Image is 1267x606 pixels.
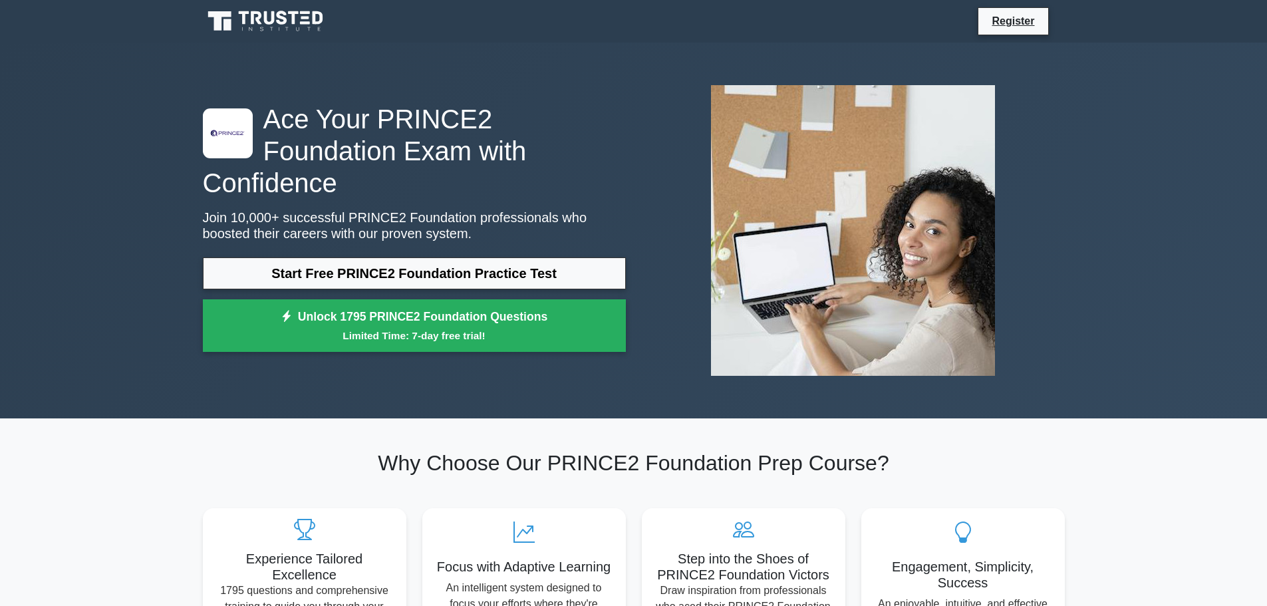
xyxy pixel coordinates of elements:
[203,257,626,289] a: Start Free PRINCE2 Foundation Practice Test
[213,551,396,583] h5: Experience Tailored Excellence
[433,559,615,575] h5: Focus with Adaptive Learning
[203,299,626,353] a: Unlock 1795 PRINCE2 Foundation QuestionsLimited Time: 7-day free trial!
[203,103,626,199] h1: Ace Your PRINCE2 Foundation Exam with Confidence
[219,328,609,343] small: Limited Time: 7-day free trial!
[203,450,1065,476] h2: Why Choose Our PRINCE2 Foundation Prep Course?
[872,559,1054,591] h5: Engagement, Simplicity, Success
[652,551,835,583] h5: Step into the Shoes of PRINCE2 Foundation Victors
[203,210,626,241] p: Join 10,000+ successful PRINCE2 Foundation professionals who boosted their careers with our prove...
[984,13,1042,29] a: Register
